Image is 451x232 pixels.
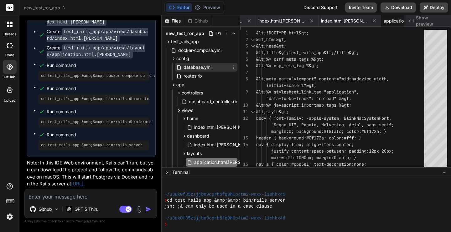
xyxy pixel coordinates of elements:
[24,5,66,11] span: new_test_ror_app
[266,83,316,88] span: initial-scale=1"&gt;
[256,56,324,62] span: &lt;%= csrf_meta_tags %&gt;
[24,218,157,224] p: Always double-check its answers. Your in Bind
[47,85,149,92] span: Run command
[167,198,285,204] span: cd test_rails_app &amp;&amp; bin/rails server
[256,37,286,42] span: &lt;html&gt;
[183,63,212,71] span: database.yml
[47,62,149,68] span: Run command
[3,32,16,37] label: threads
[4,98,16,103] label: Upload
[256,142,354,147] span: nav { display:flex; align-items:center;
[47,44,145,58] code: test_rails_app/app/views/layouts/application.html.[PERSON_NAME]
[240,141,248,148] div: 14
[240,36,248,43] div: 2
[162,18,185,24] div: Files
[256,30,309,36] span: &lt;!DOCTYPE html&gt;
[420,3,448,13] button: Deploy
[240,115,248,122] div: 12
[145,206,152,212] img: icon
[54,207,59,212] img: Pick Models
[47,28,149,42] div: Create
[164,215,285,221] span: ~/u3uk0f35zsjjbn9cprh6fq9h0p4tm2-wnxx-l1ehhx46
[187,150,202,157] span: layouts
[256,135,361,141] span: header { background:#0f172a; color:#fff; }
[27,159,156,188] p: Note: In this IDE Web environment, Rails can’t run, but you can download the project and follow t...
[188,98,238,105] span: dashboard_controller.rb
[366,115,391,121] span: ystemFont,
[271,148,394,154] span: justify-content:space-between; padding:12px 20px;
[256,102,351,108] span: &lt;%= javascript_importmap_tags %&gt;
[256,109,289,114] span: &lt;style&gt;
[371,76,389,82] span: -width,
[4,74,15,80] label: GitHub
[41,97,147,102] pre: cd test_rails_app &amp;&amp; bin/rails db:create
[256,76,371,82] span: &lt;meta name="viewport" content="width=device
[258,18,305,24] span: index.html.[PERSON_NAME]
[249,43,257,49] div: Click to collapse the range.
[182,90,203,96] span: controllers
[5,53,14,58] label: code
[240,76,248,82] div: 8
[47,28,148,42] code: test_rails_app/app/views/dashboard/index.html.[PERSON_NAME]
[240,161,248,168] div: 15
[240,63,248,69] div: 6
[249,108,257,115] div: Click to collapse the range.
[240,108,248,115] div: 11
[84,219,95,223] span: privacy
[271,122,394,128] span: "Segoe UI", Roboto, Helvetica, Arial, sans-serif;
[183,72,203,80] span: routes.rb
[256,89,359,95] span: &lt;%= stylesheet_link_tag "application",
[240,69,248,76] div: 7
[187,133,209,139] span: dashboard
[256,161,366,167] span: nav a { color:#cbd5e1; text-decoration:none;
[164,221,167,227] span: ❯
[39,206,52,212] p: Github
[164,198,167,204] span: ❯
[47,45,149,58] div: Create
[66,206,72,212] img: GPT 5 Thinking High
[345,3,377,13] button: Invite Team
[71,181,83,187] a: [URL]
[194,159,265,166] span: application.html.[PERSON_NAME]
[240,89,248,95] div: 9
[240,56,248,63] div: 5
[194,124,253,131] span: index.html.[PERSON_NAME]
[164,204,272,209] span: jsh: ;& can only be used in a case clause
[176,55,189,62] span: config
[75,206,100,212] p: GPT 5 Thin..
[271,155,356,160] span: max-width:1000px; margin:0 auto; }
[187,115,198,122] span: home
[176,82,184,88] span: app
[240,43,248,49] div: 3
[384,18,431,24] span: application.html.[PERSON_NAME]
[185,18,211,24] div: Github
[192,3,223,12] button: Preview
[166,30,204,37] span: new_test_ror_app
[4,211,15,222] img: settings
[164,192,285,198] span: ~/u3uk0f35zsjjbn9cprh6fq9h0p4tm2-wnxx-l1ehhx46
[300,3,341,13] div: Discord Support
[172,169,189,175] span: Terminal
[321,18,368,24] span: index.html.[PERSON_NAME]
[166,169,170,175] span: >_
[240,135,248,141] div: 13
[47,12,149,25] div: Create
[41,120,147,125] pre: cd test_rails_app &amp;&amp; bin/rails db:migrate
[256,50,359,55] span: &lt;title&gt;test_rails_app&lt;/title&gt;
[47,132,149,138] span: Run command
[178,47,222,54] span: docker-compose.yml
[416,15,446,27] span: Show preview
[240,49,248,56] div: 4
[256,115,366,121] span: body { font-family: -apple-system, BlinkMacS
[41,73,147,78] pre: cd test_rails_app &amp;&amp; docker compose up -d db
[171,38,199,45] span: test_rails_app
[271,129,386,134] span: margin:0; background:#f8fafc; color:#0f172a; }
[47,108,149,115] span: Run command
[441,167,447,177] button: −
[136,206,143,213] img: attachment
[256,63,319,68] span: &lt;%= csp_meta_tag %&gt;
[194,141,253,149] span: index.html.[PERSON_NAME]
[240,102,248,108] div: 10
[443,169,446,175] span: −
[166,3,192,12] button: Editor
